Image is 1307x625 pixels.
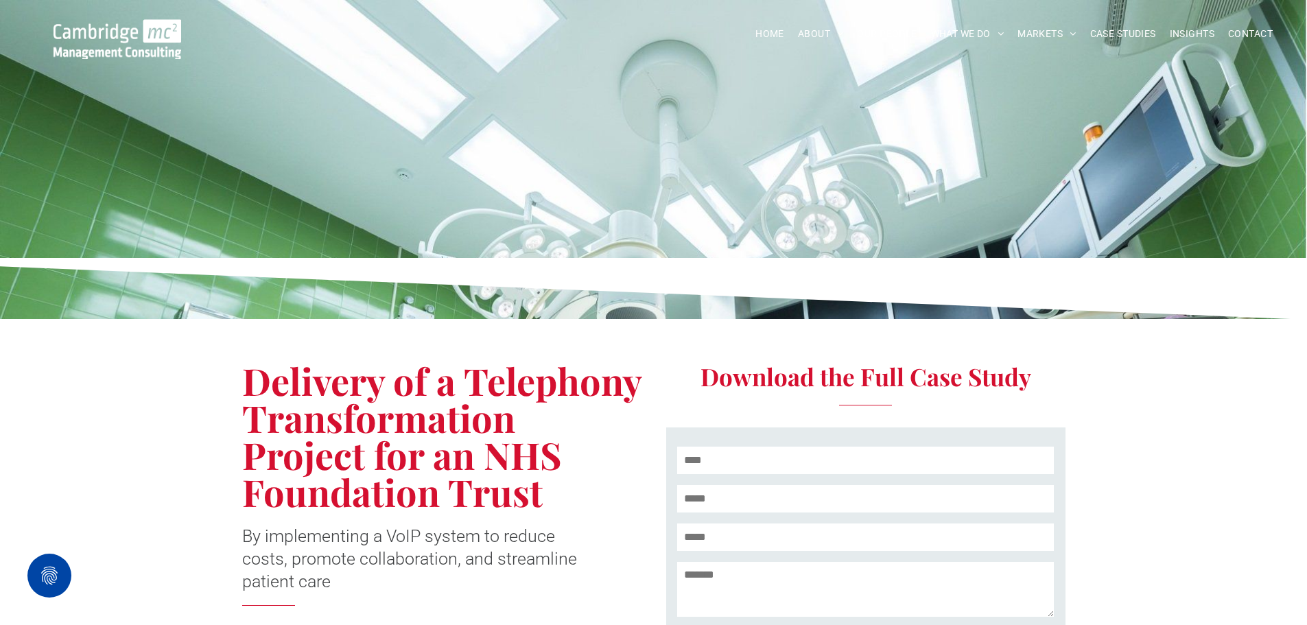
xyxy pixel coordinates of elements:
[54,21,181,36] a: Your Business Transformed | Cambridge Management Consulting
[242,526,577,591] span: By implementing a VoIP system to reduce costs, promote collaboration, and streamline patient care
[1221,23,1280,45] a: CONTACT
[924,23,1011,45] a: WHAT WE DO
[850,23,923,45] a: OUR PEOPLE
[242,356,641,517] span: Delivery of a Telephony Transformation Project for an NHS Foundation Trust
[54,19,181,59] img: Go to Homepage
[700,360,1031,392] span: Download the Full Case Study
[791,23,851,45] a: ABOUT
[749,23,791,45] a: HOME
[1011,23,1083,45] a: MARKETS
[1163,23,1221,45] a: INSIGHTS
[1083,23,1163,45] a: CASE STUDIES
